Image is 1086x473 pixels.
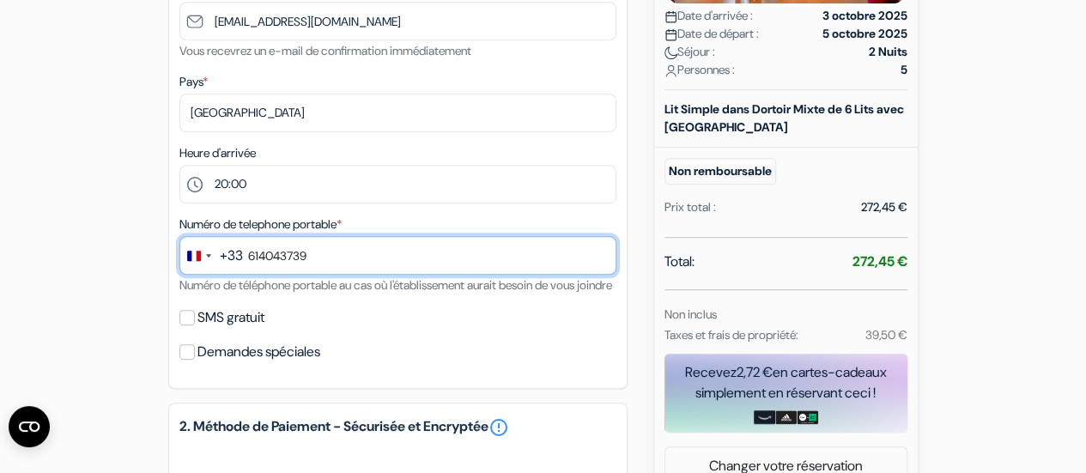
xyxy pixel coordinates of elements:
strong: 272,45 € [852,252,907,270]
div: Recevez en cartes-cadeaux simplement en réservant ceci ! [664,362,907,403]
span: Personnes : [664,61,735,79]
small: Taxes et frais de propriété: [664,327,798,343]
small: Non remboursable [664,158,776,185]
img: moon.svg [664,46,677,59]
img: calendar.svg [664,28,677,41]
div: +33 [220,246,243,266]
div: 272,45 € [861,198,907,216]
span: Total: [664,252,695,272]
small: Vous recevrez un e-mail de confirmation immédiatement [179,43,471,58]
label: Pays [179,73,208,91]
strong: 5 [901,61,907,79]
img: user_icon.svg [664,64,677,77]
small: 39,50 € [865,327,907,343]
label: Numéro de telephone portable [179,215,342,233]
img: adidas-card.png [775,410,797,424]
span: 2,72 € [737,363,773,381]
img: amazon-card-no-text.png [754,410,775,424]
h5: 2. Méthode de Paiement - Sécurisée et Encryptée [179,417,616,438]
span: Date de départ : [664,25,759,43]
strong: 3 octobre 2025 [822,7,907,25]
strong: 2 Nuits [869,43,907,61]
small: Numéro de téléphone portable au cas où l'établissement aurait besoin de vous joindre [179,277,612,293]
span: Date d'arrivée : [664,7,753,25]
button: Change country, selected France (+33) [180,237,243,274]
small: Non inclus [664,306,717,322]
span: Séjour : [664,43,715,61]
strong: 5 octobre 2025 [822,25,907,43]
img: calendar.svg [664,10,677,23]
img: uber-uber-eats-card.png [797,410,818,424]
div: Prix total : [664,198,716,216]
label: SMS gratuit [197,306,264,330]
label: Heure d'arrivée [179,144,256,162]
b: Lit Simple dans Dortoir Mixte de 6 Lits avec [GEOGRAPHIC_DATA] [664,101,904,135]
input: Entrer adresse e-mail [179,2,616,40]
a: error_outline [488,417,509,438]
label: Demandes spéciales [197,340,320,364]
button: Ouvrir le widget CMP [9,406,50,447]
